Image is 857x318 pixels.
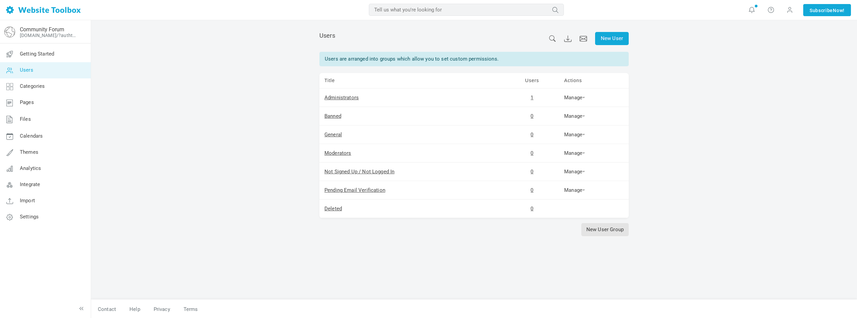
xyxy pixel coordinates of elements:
div: Users are arranged into groups which allow you to set custom permissions. [319,52,629,66]
span: Import [20,198,35,204]
a: Manage [564,187,585,193]
a: Manage [564,132,585,138]
a: Manage [564,113,585,119]
span: Files [20,116,31,122]
td: Title [319,73,505,89]
a: 0 [531,150,533,156]
input: Tell us what you're looking for [369,4,564,16]
span: Now! [833,7,845,14]
a: Privacy [147,304,177,315]
a: General [324,132,342,138]
a: New User Group [581,223,629,236]
span: Calendars [20,133,43,139]
a: Manage [564,95,585,101]
a: Community Forum [20,26,64,33]
span: Getting Started [20,51,54,57]
a: Manage [564,150,585,156]
a: Deleted [324,206,342,212]
td: Actions [559,73,629,89]
span: Pages [20,99,34,105]
a: Banned [324,113,341,119]
span: Users [319,32,335,39]
a: Help [123,304,147,315]
a: Contact [91,304,123,315]
span: Themes [20,149,38,155]
span: Analytics [20,165,41,171]
a: Terms [177,304,198,315]
a: 0 [531,113,533,119]
td: Users [505,73,559,89]
a: [DOMAIN_NAME]/?authtoken=5810c013606495cdba04501ae066cc7e&rememberMe=1 [20,33,78,38]
a: 1 [531,95,533,101]
a: 0 [531,169,533,175]
a: 0 [531,132,533,138]
span: Settings [20,214,39,220]
a: Administrators [324,95,359,101]
span: Categories [20,83,45,89]
a: Not Signed Up / Not Logged In [324,169,394,175]
a: 0 [531,187,533,193]
a: New User [595,32,629,45]
a: Pending Email Verification [324,187,385,193]
span: Integrate [20,181,40,187]
a: Moderators [324,150,351,156]
a: Manage [564,169,585,175]
a: SubscribeNow! [803,4,851,16]
img: globe-icon.png [4,27,15,37]
a: 0 [531,206,533,212]
span: Users [20,67,33,73]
